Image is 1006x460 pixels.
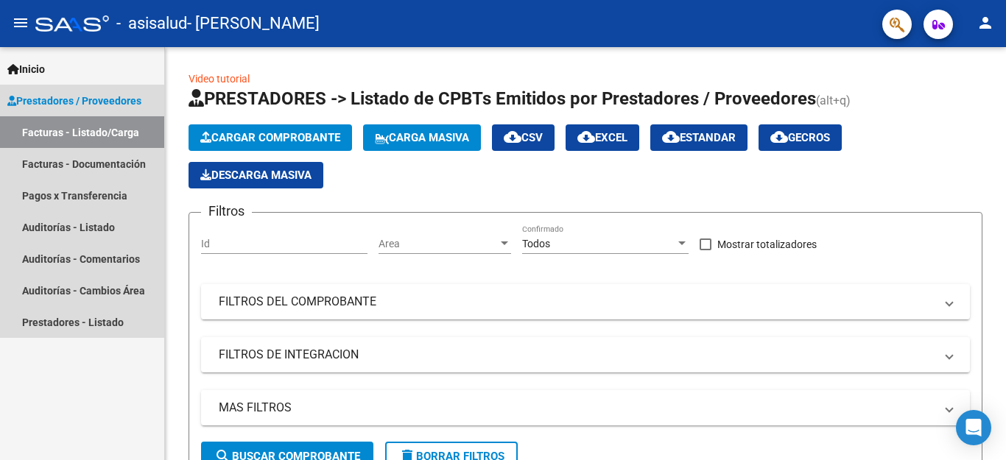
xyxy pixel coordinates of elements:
span: Prestadores / Proveedores [7,93,141,109]
span: Inicio [7,61,45,77]
mat-icon: person [977,14,994,32]
span: PRESTADORES -> Listado de CPBTs Emitidos por Prestadores / Proveedores [189,88,816,109]
h3: Filtros [201,201,252,222]
span: - [PERSON_NAME] [187,7,320,40]
button: Gecros [759,124,842,151]
span: CSV [504,131,543,144]
span: Mostrar totalizadores [717,236,817,253]
mat-expansion-panel-header: MAS FILTROS [201,390,970,425]
mat-icon: cloud_download [577,128,595,146]
mat-icon: menu [12,14,29,32]
mat-panel-title: MAS FILTROS [219,400,935,416]
span: Estandar [662,131,736,144]
button: Carga Masiva [363,124,481,151]
mat-expansion-panel-header: FILTROS DEL COMPROBANTE [201,284,970,319]
span: Area [379,238,498,250]
span: Descarga Masiva [200,169,312,182]
button: EXCEL [566,124,639,151]
span: (alt+q) [816,93,851,107]
div: Open Intercom Messenger [956,410,991,445]
span: Gecros [770,131,830,144]
mat-icon: cloud_download [770,128,788,146]
mat-expansion-panel-header: FILTROS DE INTEGRACION [201,337,970,372]
app-download-masive: Descarga masiva de comprobantes (adjuntos) [189,162,323,188]
button: Cargar Comprobante [189,124,352,151]
a: Video tutorial [189,73,250,85]
mat-icon: cloud_download [662,128,680,146]
mat-icon: cloud_download [504,128,521,146]
span: Todos [522,238,550,250]
span: Carga Masiva [375,131,469,144]
span: EXCEL [577,131,627,144]
mat-panel-title: FILTROS DE INTEGRACION [219,347,935,363]
mat-panel-title: FILTROS DEL COMPROBANTE [219,294,935,310]
span: - asisalud [116,7,187,40]
button: CSV [492,124,555,151]
button: Estandar [650,124,748,151]
button: Descarga Masiva [189,162,323,188]
span: Cargar Comprobante [200,131,340,144]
